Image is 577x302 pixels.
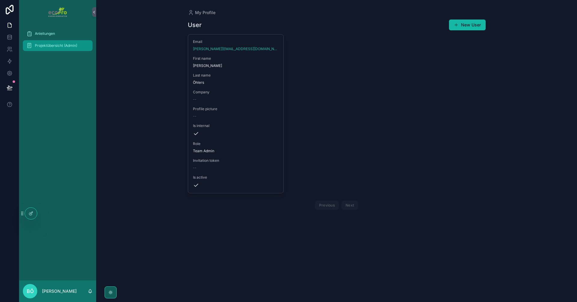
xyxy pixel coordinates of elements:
a: [PERSON_NAME][EMAIL_ADDRESS][DOMAIN_NAME] [193,47,279,51]
span: Company [193,90,279,95]
span: Role [193,141,279,146]
p: [PERSON_NAME] [42,288,77,294]
span: Invitation token [193,158,279,163]
a: Projektübersicht (Admin) [23,40,93,51]
a: My Profile [188,10,215,16]
span: Projektübersicht (Admin) [35,43,77,48]
button: New User [449,20,486,30]
span: BÖ [27,288,34,295]
span: Last name [193,73,279,78]
span: [PERSON_NAME] [193,63,279,68]
span: Email [193,39,279,44]
span: Öhlers [193,80,279,85]
span: Profile picture [193,107,279,111]
span: Is active [193,175,279,180]
span: Team Admin [193,149,214,153]
a: Email[PERSON_NAME][EMAIL_ADDRESS][DOMAIN_NAME]First name[PERSON_NAME]Last nameÖhlersCompany--Prof... [188,34,284,193]
span: Is internal [193,123,279,128]
div: scrollable content [19,24,96,59]
img: App logo [48,7,67,17]
span: -- [193,114,197,119]
span: First name [193,56,279,61]
span: -- [193,97,197,102]
span: -- [193,165,197,170]
span: My Profile [195,10,215,16]
span: Anleitungen [35,31,55,36]
h1: User [188,21,202,29]
a: Anleitungen [23,28,93,39]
